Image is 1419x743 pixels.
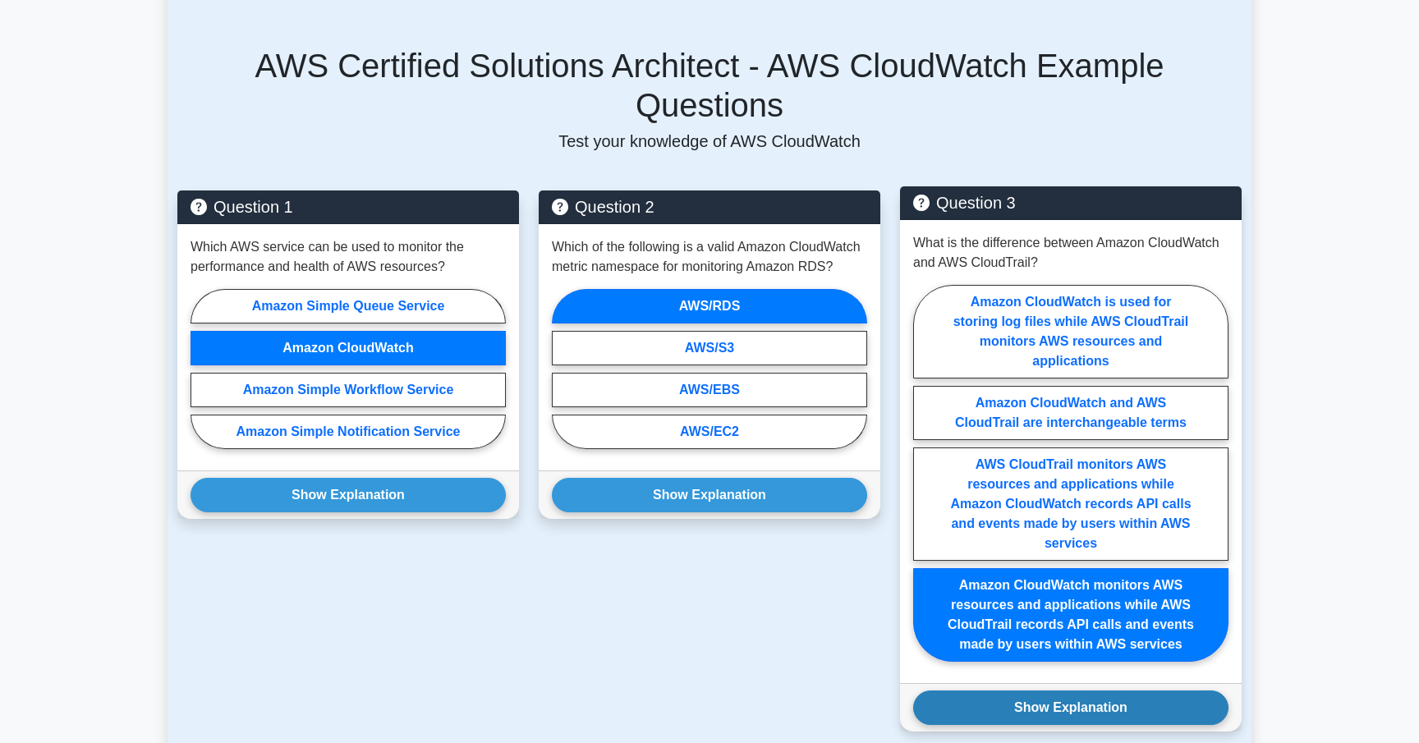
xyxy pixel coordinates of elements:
label: AWS/EBS [552,373,867,407]
p: Test your knowledge of AWS CloudWatch [177,131,1242,151]
label: Amazon Simple Queue Service [191,289,506,323]
label: Amazon Simple Notification Service [191,415,506,449]
label: Amazon Simple Workflow Service [191,373,506,407]
label: AWS CloudTrail monitors AWS resources and applications while Amazon CloudWatch records API calls ... [913,447,1228,561]
button: Show Explanation [913,690,1228,725]
label: Amazon CloudWatch is used for storing log files while AWS CloudTrail monitors AWS resources and a... [913,285,1228,378]
p: What is the difference between Amazon CloudWatch and AWS CloudTrail? [913,233,1228,273]
h5: Question 1 [191,197,506,217]
h5: Question 3 [913,193,1228,213]
label: AWS/RDS [552,289,867,323]
label: Amazon CloudWatch [191,331,506,365]
label: AWS/S3 [552,331,867,365]
label: Amazon CloudWatch and AWS CloudTrail are interchangeable terms [913,386,1228,440]
h5: Question 2 [552,197,867,217]
h5: AWS Certified Solutions Architect - AWS CloudWatch Example Questions [177,46,1242,125]
p: Which of the following is a valid Amazon CloudWatch metric namespace for monitoring Amazon RDS? [552,237,867,277]
button: Show Explanation [191,478,506,512]
label: Amazon CloudWatch monitors AWS resources and applications while AWS CloudTrail records API calls ... [913,568,1228,662]
button: Show Explanation [552,478,867,512]
label: AWS/EC2 [552,415,867,449]
p: Which AWS service can be used to monitor the performance and health of AWS resources? [191,237,506,277]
